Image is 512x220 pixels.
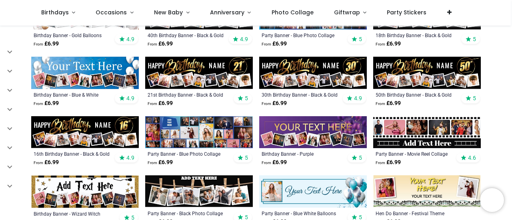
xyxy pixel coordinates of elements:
span: 4.9 [240,36,248,43]
span: From [262,101,271,106]
a: Party Banner - Blue Photo Collage [148,151,230,157]
span: 4.6 [468,154,476,161]
span: 5 [473,36,476,43]
span: From [376,42,385,46]
strong: £ 6.99 [262,159,287,166]
a: 18th Birthday Banner - Black & Gold [376,32,458,38]
a: 40th Birthday Banner - Black & Gold [148,32,230,38]
strong: £ 6.99 [262,99,287,107]
span: From [376,161,385,165]
img: Personalised Party Banner - Blue White Balloons - Custom Text 1 Photo Upload [259,175,367,208]
span: Giftwrap [334,8,360,16]
span: Anniversary [210,8,244,16]
img: Personalised Happy 30th Birthday Banner - Black & Gold - Custom Name & 9 Photo Upload [259,57,367,89]
strong: £ 6.99 [34,99,59,107]
a: Party Banner - Blue White Balloons [262,210,344,216]
img: Personalised Hen Do Banner - Festival Theme - Custom Text & 2 Photo Upload [373,175,481,208]
span: From [376,101,385,106]
span: From [148,161,157,165]
strong: £ 6.99 [34,159,59,166]
span: From [34,42,43,46]
strong: £ 6.99 [376,40,401,48]
strong: £ 6.99 [262,40,287,48]
span: From [262,42,271,46]
a: Birthday Banner - Purple [262,151,344,157]
span: 4.9 [126,36,134,43]
span: From [148,101,157,106]
span: 5 [359,154,362,161]
a: Party Banner - Black Photo Collage [148,210,230,216]
strong: £ 6.99 [148,99,173,107]
span: Party Stickers [387,8,426,16]
strong: £ 6.99 [34,40,59,48]
strong: £ 6.99 [148,40,173,48]
a: Hen Do Banner - Festival Theme [376,210,458,216]
span: 5 [473,95,476,102]
span: Occasions [96,8,127,16]
strong: £ 6.99 [376,159,401,166]
span: 4.9 [126,154,134,161]
img: Personalised Happy 21st Birthday Banner - Black & Gold - Custom Name & 9 Photo Upload [145,57,253,89]
img: Personalised Party Banner - Black Photo Collage - 6 Photo Upload [145,175,253,208]
a: Birthday Banner - Gold Balloons [34,32,116,38]
span: 5 [359,36,362,43]
span: New Baby [154,8,183,16]
img: Personalised Party Banner - Movie Reel Collage - 6 Photo Upload [373,116,481,149]
span: 5 [245,154,248,161]
a: 21st Birthday Banner - Black & Gold [148,91,230,98]
a: Birthday Banner - Blue & White [34,91,116,98]
span: 4.9 [354,95,362,102]
span: From [148,42,157,46]
img: Personalised Happy Birthday Banner - Blue & White - 9 Photo Upload [31,57,139,89]
img: Personalised Happy 50th Birthday Banner - Black & Gold - Custom Name & 9 Photo Upload [373,57,481,89]
img: Personalised Party Banner - Blue Photo Collage - Custom Text & 25 Photo upload [145,116,253,149]
strong: £ 6.99 [148,159,173,166]
a: 16th Birthday Banner - Black & Gold [34,151,116,157]
a: Birthday Banner - Wizard Witch [34,210,116,217]
span: 4.9 [126,95,134,102]
span: 5 [245,95,248,102]
img: Personalised Happy 16th Birthday Banner - Black & Gold - Custom Name & 9 Photo Upload [31,116,139,149]
a: Party Banner - Blue Photo Collage [262,32,344,38]
a: 30th Birthday Banner - Black & Gold [262,91,344,98]
a: Party Banner - Movie Reel Collage [376,151,458,157]
img: Personalised Happy Birthday Banner - Wizard Witch - 9 Photo Upload [31,175,139,208]
span: From [34,161,43,165]
span: From [34,101,43,106]
strong: £ 6.99 [376,99,401,107]
a: 50th Birthday Banner - Black & Gold [376,91,458,98]
span: From [262,161,271,165]
img: Personalised Happy Birthday Banner - Purple - 9 Photo Upload [259,116,367,149]
iframe: Brevo live chat [480,188,504,212]
span: Birthdays [41,8,69,16]
span: Photo Collage [272,8,314,16]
